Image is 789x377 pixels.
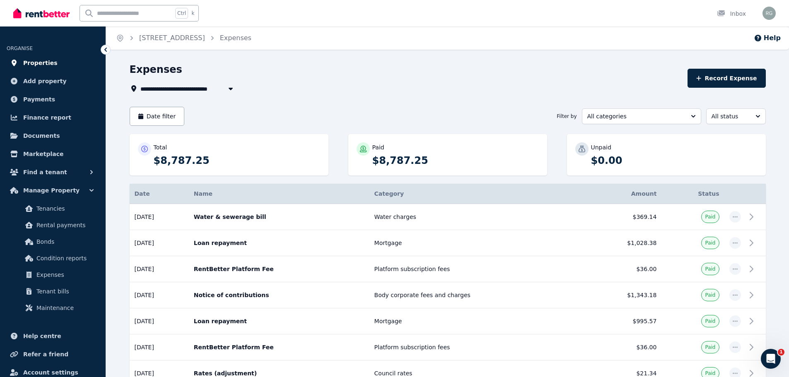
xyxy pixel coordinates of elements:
div: Inbox [717,10,746,18]
span: Tenancies [36,204,92,214]
span: All status [712,112,749,120]
a: Tenancies [10,200,96,217]
a: Expenses [10,267,96,283]
span: Bonds [36,237,92,247]
a: Help centre [7,328,99,344]
button: All status [706,108,766,124]
span: Maintenance [36,303,92,313]
img: RentBetter [13,7,70,19]
a: Marketplace [7,146,99,162]
nav: Breadcrumb [106,26,261,50]
span: Help centre [23,331,61,341]
span: Paid [705,266,715,272]
span: Tenant bills [36,286,92,296]
span: All categories [587,112,684,120]
p: RentBetter Platform Fee [194,265,364,273]
a: Refer a friend [7,346,99,363]
td: [DATE] [130,230,189,256]
p: Notice of contributions [194,291,364,299]
td: [DATE] [130,282,189,308]
a: Bonds [10,233,96,250]
span: Paid [705,292,715,298]
a: Condition reports [10,250,96,267]
span: Filter by [557,113,577,120]
td: $995.57 [582,308,661,334]
td: [DATE] [130,308,189,334]
span: Finance report [23,113,71,122]
a: Finance report [7,109,99,126]
span: Paid [705,240,715,246]
span: Paid [705,370,715,377]
button: Find a tenant [7,164,99,180]
td: $36.00 [582,256,661,282]
span: Manage Property [23,185,80,195]
span: Rental payments [36,220,92,230]
span: Paid [705,344,715,351]
p: Loan repayment [194,239,364,247]
span: Documents [23,131,60,141]
span: Add property [23,76,67,86]
a: Tenant bills [10,283,96,300]
span: Expenses [36,270,92,280]
h1: Expenses [130,63,182,76]
button: Manage Property [7,182,99,199]
span: Ctrl [175,8,188,19]
p: Loan repayment [194,317,364,325]
a: [STREET_ADDRESS] [139,34,205,42]
a: Payments [7,91,99,108]
td: [DATE] [130,256,189,282]
td: Platform subscription fees [369,334,583,360]
span: k [191,10,194,17]
p: $8,787.25 [154,154,320,167]
iframe: Intercom live chat [761,349,781,369]
td: Mortgage [369,230,583,256]
th: Status [661,184,724,204]
p: $0.00 [591,154,758,167]
td: Body corporate fees and charges [369,282,583,308]
td: $369.14 [582,204,661,230]
span: ORGANISE [7,46,33,51]
span: Paid [705,214,715,220]
button: Help [754,33,781,43]
p: $8,787.25 [372,154,539,167]
td: $1,343.18 [582,282,661,308]
a: Rental payments [10,217,96,233]
p: Unpaid [591,143,611,151]
a: Documents [7,127,99,144]
th: Category [369,184,583,204]
span: 1 [778,349,784,355]
a: Add property [7,73,99,89]
span: Condition reports [36,253,92,263]
td: [DATE] [130,334,189,360]
span: Properties [23,58,58,68]
td: Water charges [369,204,583,230]
span: Find a tenant [23,167,67,177]
td: Mortgage [369,308,583,334]
th: Name [189,184,369,204]
span: Paid [705,318,715,324]
button: Record Expense [688,69,765,88]
td: $36.00 [582,334,661,360]
td: $1,028.38 [582,230,661,256]
a: Maintenance [10,300,96,316]
span: Payments [23,94,55,104]
a: Expenses [220,34,251,42]
p: Total [154,143,167,151]
p: RentBetter Platform Fee [194,343,364,351]
span: Marketplace [23,149,63,159]
p: Water & sewerage bill [194,213,364,221]
a: Properties [7,55,99,71]
p: Paid [372,143,384,151]
td: [DATE] [130,204,189,230]
img: Rebecca Grant [762,7,776,20]
button: All categories [582,108,701,124]
th: Date [130,184,189,204]
td: Platform subscription fees [369,256,583,282]
th: Amount [582,184,661,204]
button: Date filter [130,107,185,126]
span: Refer a friend [23,349,68,359]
